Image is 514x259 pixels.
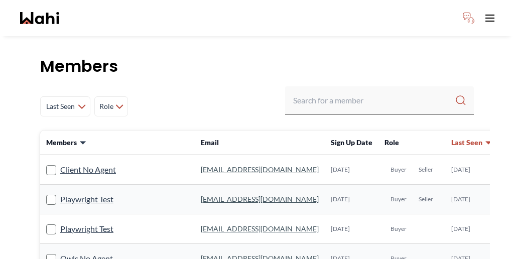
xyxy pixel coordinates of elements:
[325,214,378,244] td: [DATE]
[325,155,378,185] td: [DATE]
[391,225,407,233] span: Buyer
[445,214,498,244] td: [DATE]
[60,222,113,235] a: Playwright Test
[391,166,407,174] span: Buyer
[201,138,219,147] span: Email
[99,97,113,115] span: Role
[445,155,498,185] td: [DATE]
[480,8,500,28] button: Toggle open navigation menu
[46,138,77,148] span: Members
[451,138,492,148] button: Last Seen
[445,185,498,214] td: [DATE]
[40,56,474,76] h1: Members
[451,138,482,148] span: Last Seen
[60,163,116,176] a: Client No Agent
[20,12,59,24] a: Wahi homepage
[419,195,433,203] span: Seller
[201,195,319,203] a: [EMAIL_ADDRESS][DOMAIN_NAME]
[331,138,372,147] span: Sign Up Date
[325,185,378,214] td: [DATE]
[45,97,76,115] span: Last Seen
[201,165,319,174] a: [EMAIL_ADDRESS][DOMAIN_NAME]
[391,195,407,203] span: Buyer
[293,91,455,109] input: Search input
[201,224,319,233] a: [EMAIL_ADDRESS][DOMAIN_NAME]
[60,193,113,206] a: Playwright Test
[384,138,399,147] span: Role
[419,166,433,174] span: Seller
[46,138,87,148] button: Members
